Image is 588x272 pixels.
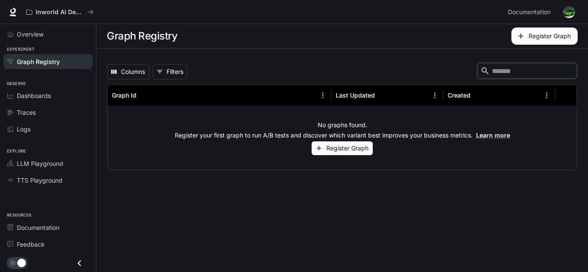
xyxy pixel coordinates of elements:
[17,57,60,66] span: Graph Registry
[107,28,177,45] h1: Graph Registry
[137,89,150,102] button: Sort
[376,89,389,102] button: Sort
[17,258,26,267] span: Dark mode toggle
[17,30,43,39] span: Overview
[3,220,93,235] a: Documentation
[17,91,51,100] span: Dashboards
[511,28,578,45] button: Register Graph
[3,237,93,252] a: Feedback
[540,89,553,102] button: Menu
[504,3,557,21] a: Documentation
[318,121,367,129] p: No graphs found.
[3,105,93,120] a: Traces
[70,254,89,272] button: Close drawer
[477,63,577,81] div: Search
[476,131,510,139] a: Learn more
[3,54,93,69] a: Graph Registry
[17,159,63,168] span: LLM Playground
[3,88,93,103] a: Dashboards
[175,131,510,140] p: Register your first graph to run A/B tests and discover which variant best improves your business...
[153,64,188,79] button: Show filters
[316,89,329,102] button: Menu
[428,89,441,102] button: Menu
[336,92,375,99] div: Last Updated
[471,89,484,102] button: Sort
[112,92,136,99] div: Graph Id
[448,92,470,99] div: Created
[3,156,93,171] a: LLM Playground
[3,27,93,42] a: Overview
[17,108,36,117] span: Traces
[560,3,578,21] button: User avatar
[22,3,97,21] button: All workspaces
[3,122,93,137] a: Logs
[3,173,93,188] a: TTS Playground
[17,176,62,185] span: TTS Playground
[17,223,59,232] span: Documentation
[17,125,31,134] span: Logs
[312,141,373,156] button: Register Graph
[107,64,149,79] button: Select columns
[508,7,551,18] span: Documentation
[563,6,575,18] img: User avatar
[17,240,45,249] span: Feedback
[36,9,84,16] p: Inworld AI Demos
